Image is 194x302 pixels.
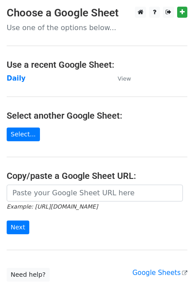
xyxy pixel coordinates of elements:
a: Select... [7,128,40,141]
h4: Copy/paste a Google Sheet URL: [7,170,187,181]
h4: Use a recent Google Sheet: [7,59,187,70]
a: Daily [7,74,26,82]
h4: Select another Google Sheet: [7,110,187,121]
a: View [109,74,131,82]
a: Google Sheets [132,269,187,277]
h3: Choose a Google Sheet [7,7,187,19]
p: Use one of the options below... [7,23,187,32]
a: Need help? [7,268,50,282]
small: View [118,75,131,82]
input: Paste your Google Sheet URL here [7,185,183,201]
input: Next [7,221,29,234]
small: Example: [URL][DOMAIN_NAME] [7,203,98,210]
